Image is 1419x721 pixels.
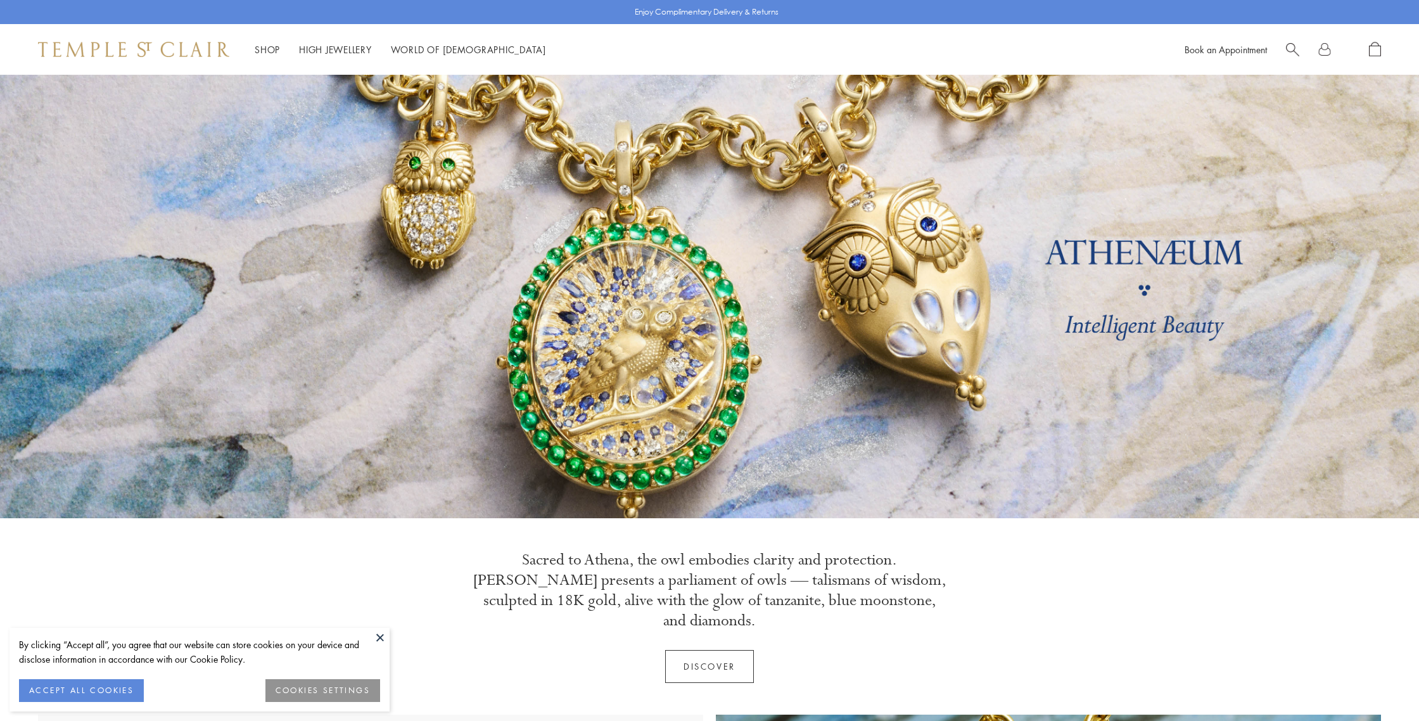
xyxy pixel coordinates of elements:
[19,679,144,702] button: ACCEPT ALL COOKIES
[38,42,229,57] img: Temple St. Clair
[265,679,380,702] button: COOKIES SETTINGS
[472,550,947,631] p: Sacred to Athena, the owl embodies clarity and protection. [PERSON_NAME] presents a parliament of...
[1369,42,1381,58] a: Open Shopping Bag
[299,43,372,56] a: High JewelleryHigh Jewellery
[665,650,754,683] a: Discover
[19,637,380,667] div: By clicking “Accept all”, you agree that our website can store cookies on your device and disclos...
[391,43,546,56] a: World of [DEMOGRAPHIC_DATA]World of [DEMOGRAPHIC_DATA]
[635,6,779,18] p: Enjoy Complimentary Delivery & Returns
[1185,43,1267,56] a: Book an Appointment
[1356,661,1406,708] iframe: Gorgias live chat messenger
[255,43,280,56] a: ShopShop
[1286,42,1299,58] a: Search
[255,42,546,58] nav: Main navigation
